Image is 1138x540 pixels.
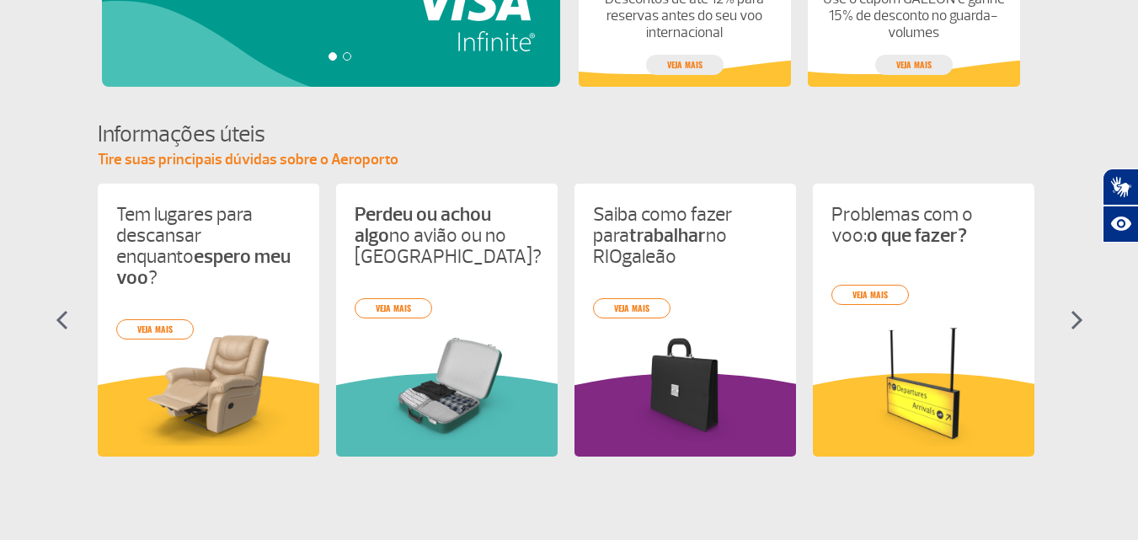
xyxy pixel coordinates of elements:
a: veja mais [646,55,724,75]
img: verdeInformacoesUteis.svg [336,373,558,457]
strong: Perdeu ou achou algo [355,202,491,248]
img: roxoInformacoesUteis.svg [574,373,796,457]
h4: Informações úteis [98,119,1041,150]
a: veja mais [355,298,432,318]
img: amareloInformacoesUteis.svg [813,373,1034,457]
img: amareloInformacoesUteis.svg [98,373,319,457]
p: Tem lugares para descansar enquanto ? [116,204,301,288]
img: problema-bagagem.png [355,325,539,446]
p: Saiba como fazer para no RIOgaleão [593,204,777,267]
strong: espero meu voo [116,244,291,290]
img: card%20informa%C3%A7%C3%B5es%202.png [593,325,777,446]
a: veja mais [831,285,909,305]
a: veja mais [593,298,671,318]
img: seta-esquerda [56,310,68,330]
p: no avião ou no [GEOGRAPHIC_DATA]? [355,204,539,267]
button: Abrir tradutor de língua de sinais. [1103,168,1138,206]
p: Problemas com o voo: [831,204,1016,246]
a: veja mais [875,55,953,75]
strong: o que fazer? [867,223,967,248]
img: card%20informa%C3%A7%C3%B5es%204.png [116,325,301,446]
img: seta-direita [1071,310,1083,330]
div: Plugin de acessibilidade da Hand Talk. [1103,168,1138,243]
img: card%20informa%C3%A7%C3%B5es%205.png [831,325,1016,446]
p: Tire suas principais dúvidas sobre o Aeroporto [98,150,1041,170]
button: Abrir recursos assistivos. [1103,206,1138,243]
a: veja mais [116,319,194,340]
strong: trabalhar [629,223,706,248]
